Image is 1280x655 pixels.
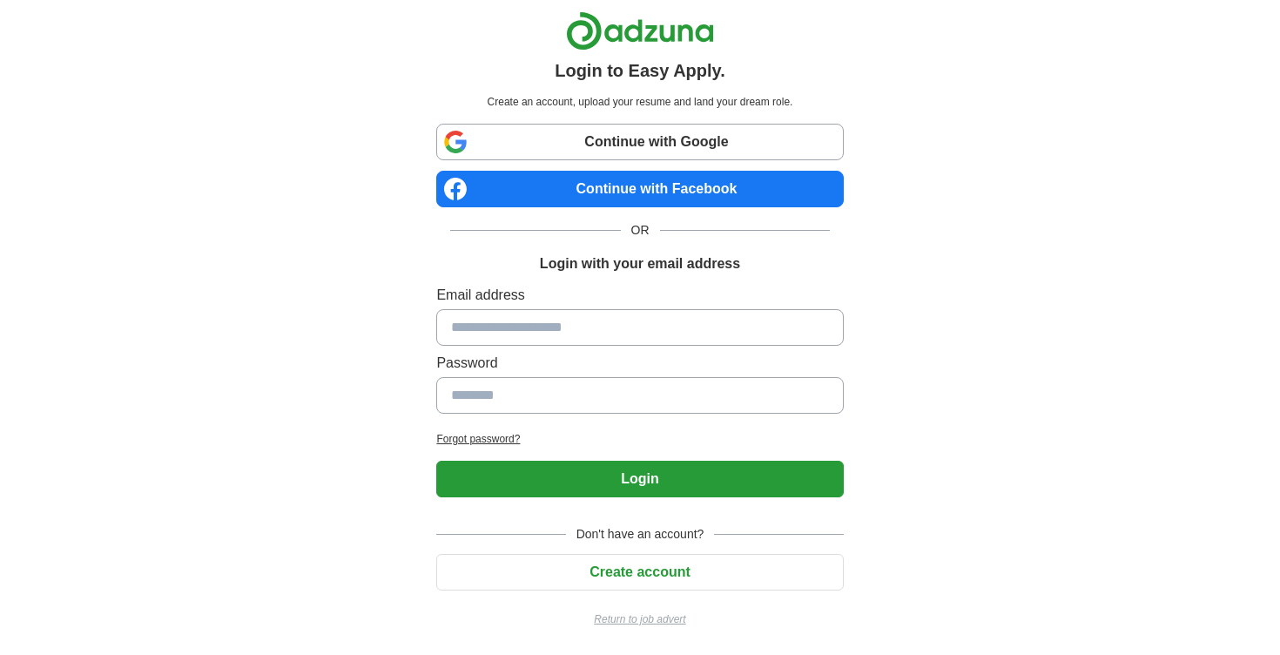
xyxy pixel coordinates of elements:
a: Continue with Facebook [436,171,843,207]
span: OR [621,221,660,240]
label: Password [436,353,843,374]
a: Create account [436,564,843,579]
img: Adzuna logo [566,11,714,51]
label: Email address [436,285,843,306]
button: Login [436,461,843,497]
button: Create account [436,554,843,591]
a: Forgot password? [436,431,843,447]
p: Create an account, upload your resume and land your dream role. [440,94,839,110]
a: Continue with Google [436,124,843,160]
span: Don't have an account? [566,525,715,544]
h1: Login to Easy Apply. [555,57,725,84]
h1: Login with your email address [540,253,740,274]
a: Return to job advert [436,611,843,627]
